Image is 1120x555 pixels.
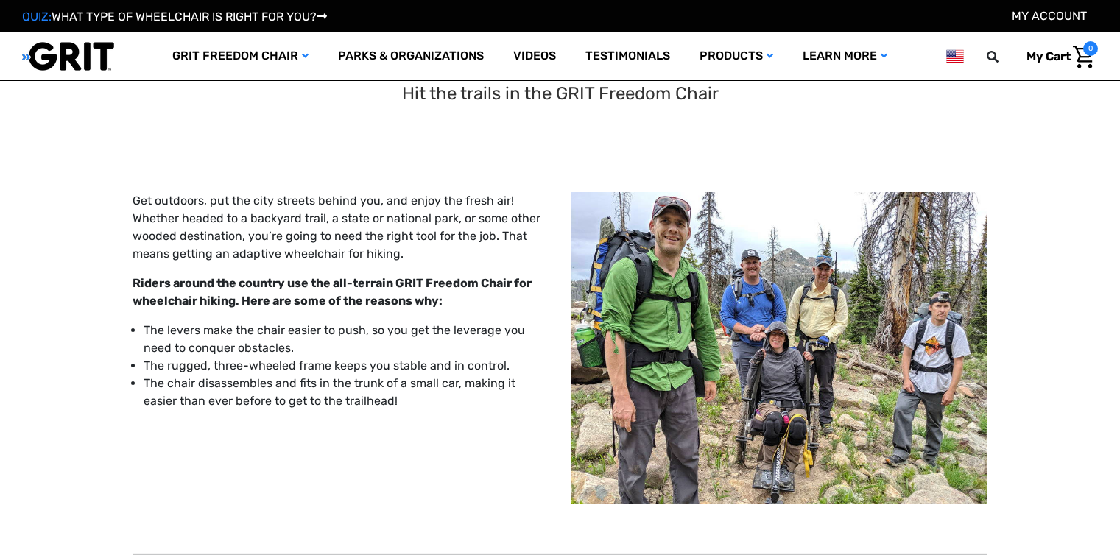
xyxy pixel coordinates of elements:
p: Hit the trails in the GRIT Freedom Chair [402,80,719,107]
p: Get outdoors, put the city streets behind you, and enjoy the fresh air! Whether headed to a backy... [133,192,549,263]
li: The levers make the chair easier to push, so you get the leverage you need to conquer obstacles. [144,322,549,357]
a: QUIZ:WHAT TYPE OF WHEELCHAIR IS RIGHT FOR YOU? [22,10,327,24]
input: Search [993,41,1015,72]
span: My Cart [1026,49,1071,63]
img: GRIT All-Terrain Wheelchair and Mobility Equipment [22,41,114,71]
a: Cart with 0 items [1015,41,1098,72]
a: Videos [499,32,571,80]
span: QUIZ: [22,10,52,24]
strong: Riders around the country use the all-terrain GRIT Freedom Chair for wheelchair hiking. Here are ... [133,276,532,308]
img: Cart [1073,46,1094,68]
img: us.png [946,47,964,66]
a: GRIT Freedom Chair [158,32,323,80]
a: Parks & Organizations [323,32,499,80]
a: Learn More [788,32,902,80]
a: Account [1012,9,1087,23]
li: The chair disassembles and fits in the trunk of a small car, making it easier than ever before to... [144,375,549,410]
a: Products [685,32,788,80]
span: 0 [1083,41,1098,56]
a: Testimonials [571,32,685,80]
img: Group hiking, including one using GRIT Freedom Chair all-terrain wheelchair, on rocky grass and d... [571,192,987,504]
li: The rugged, three-wheeled frame keeps you stable and in control. [144,357,549,375]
